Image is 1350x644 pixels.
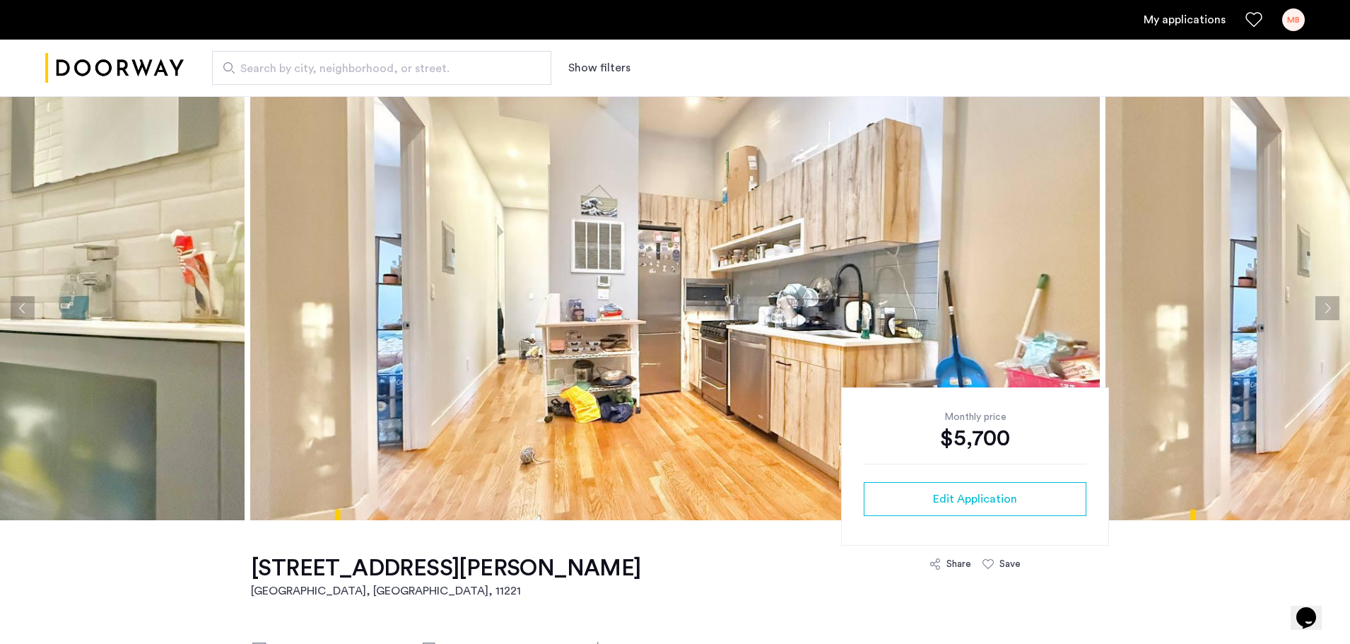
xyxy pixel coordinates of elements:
a: Cazamio logo [45,42,184,95]
h1: [STREET_ADDRESS][PERSON_NAME] [251,554,641,582]
a: [STREET_ADDRESS][PERSON_NAME][GEOGRAPHIC_DATA], [GEOGRAPHIC_DATA], 11221 [251,554,641,599]
button: Next apartment [1315,296,1339,320]
div: $5,700 [864,424,1086,452]
img: apartment [250,96,1100,520]
img: logo [45,42,184,95]
a: Favorites [1245,11,1262,28]
div: Save [999,557,1021,571]
iframe: chat widget [1291,587,1336,630]
div: Monthly price [864,410,1086,424]
button: Previous apartment [11,296,35,320]
button: Show or hide filters [568,59,630,76]
span: Search by city, neighborhood, or street. [240,60,512,77]
button: button [864,482,1086,516]
span: Edit Application [933,491,1017,508]
h2: [GEOGRAPHIC_DATA], [GEOGRAPHIC_DATA] , 11221 [251,582,641,599]
div: MB [1282,8,1305,31]
div: Share [946,557,971,571]
a: My application [1144,11,1226,28]
input: Apartment Search [212,51,551,85]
